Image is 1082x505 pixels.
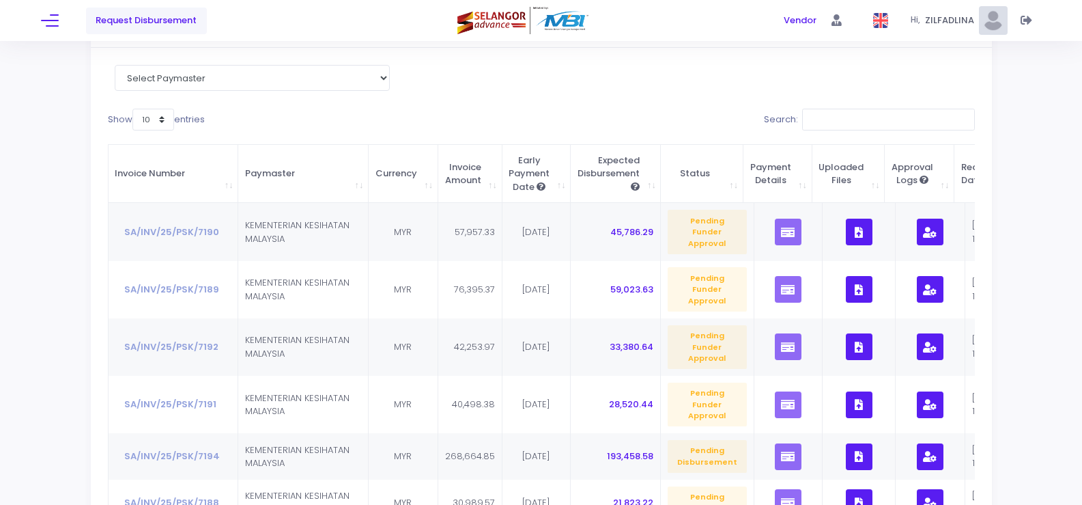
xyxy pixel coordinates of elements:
th: Currency : activate to sort column ascending [369,145,438,204]
button: Click View Approval Logs [917,443,943,470]
span: KEMENTERIAN KESIHATAN MALAYSIA [245,333,350,360]
td: MYR [369,318,438,376]
span: KEMENTERIAN KESIHATAN MALAYSIA [245,219,350,245]
button: Click to View, Upload, Download, and Delete Documents List [846,443,872,470]
span: ZILFADLINA [925,14,979,27]
button: Click View Approval Logs [917,276,943,303]
span: 57,957.33 [455,226,495,238]
span: Pending Funder Approval [668,383,747,427]
td: [DATE] [502,433,571,480]
span: 33,380.64 [610,340,653,353]
span: 40,498.38 [452,398,495,411]
th: Invoice Amount : activate to sort column ascending [438,145,502,204]
td: [DATE] [502,376,571,433]
span: Pending Funder Approval [668,325,747,370]
img: Logo [457,7,590,35]
span: Request Disbursement [96,14,197,27]
span: 193,458.58 [607,450,653,463]
th: Early Payment Date : activate to sort column ascending [502,145,571,204]
span: KEMENTERIAN KESIHATAN MALAYSIA [245,276,350,303]
th: Payment Details : activate to sort column ascending [743,145,812,204]
td: MYR [369,433,438,480]
td: MYR [369,261,438,318]
button: Click View Approval Logs [917,333,943,360]
input: Search: [802,109,975,131]
td: MYR [369,203,438,260]
td: [DATE] 17:33:20 [965,376,1029,433]
th: Expected Disbursement : activate to sort column ascending [571,145,661,204]
a: Request Disbursement [86,8,207,34]
td: [DATE] [502,261,571,318]
span: KEMENTERIAN KESIHATAN MALAYSIA [245,392,350,418]
select: Showentries [132,109,174,131]
button: SA/INV/25/PSK/7190 [115,219,229,245]
span: Hi, [911,14,925,27]
th: Uploaded Files : activate to sort column ascending [812,145,885,204]
td: [DATE] 13:02:34 [965,203,1029,260]
button: SA/INV/25/PSK/7191 [115,392,226,418]
button: Click to View, Upload, Download, and Delete Documents List [846,333,872,360]
span: Pending Funder Approval [668,267,747,312]
span: 59,023.63 [610,283,653,296]
button: SA/INV/25/PSK/7192 [115,334,228,360]
span: 268,664.85 [445,450,495,463]
button: SA/INV/25/PSK/7189 [115,277,229,303]
button: Click to View, Upload, Download, and Delete Documents List [846,276,872,303]
button: SA/INV/25/PSK/7194 [115,443,229,469]
button: Click View Approval Logs [917,392,943,418]
button: Click View Approval Logs [917,219,943,245]
td: MYR [369,376,438,433]
th: Status : activate to sort column ascending [661,145,743,204]
label: Search: [764,109,975,131]
td: [DATE] [502,318,571,376]
span: 76,395.37 [454,283,495,296]
span: 42,253.97 [454,340,495,353]
th: Request Date : activate to sort column ascending [954,145,1019,204]
td: [DATE] [502,203,571,260]
span: 45,786.29 [610,226,653,238]
span: Pending Funder Approval [668,210,747,254]
button: Click to View, Upload, Download, and Delete Documents List [846,219,872,245]
th: Approval Logs <span data-skin="dark" data-toggle="kt-tooltip" data-placement="bottom" title="" da... [885,145,954,204]
span: Vendor [784,14,816,27]
span: KEMENTERIAN KESIHATAN MALAYSIA [245,443,350,470]
th: Paymaster: activate to sort column ascending [238,145,369,204]
img: Pic [979,6,1008,35]
td: [DATE] 17:33:46 [965,318,1029,376]
td: [DATE] 15:06:14 [965,433,1029,480]
th: Invoice Number : activate to sort column ascending [109,145,239,204]
span: Pending Disbursement [668,440,747,473]
button: Click to View, Upload, Download, and Delete Documents List [846,392,872,418]
label: Show entries [108,109,205,131]
td: [DATE] 13:02:16 [965,261,1029,318]
span: 28,520.44 [609,398,653,411]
